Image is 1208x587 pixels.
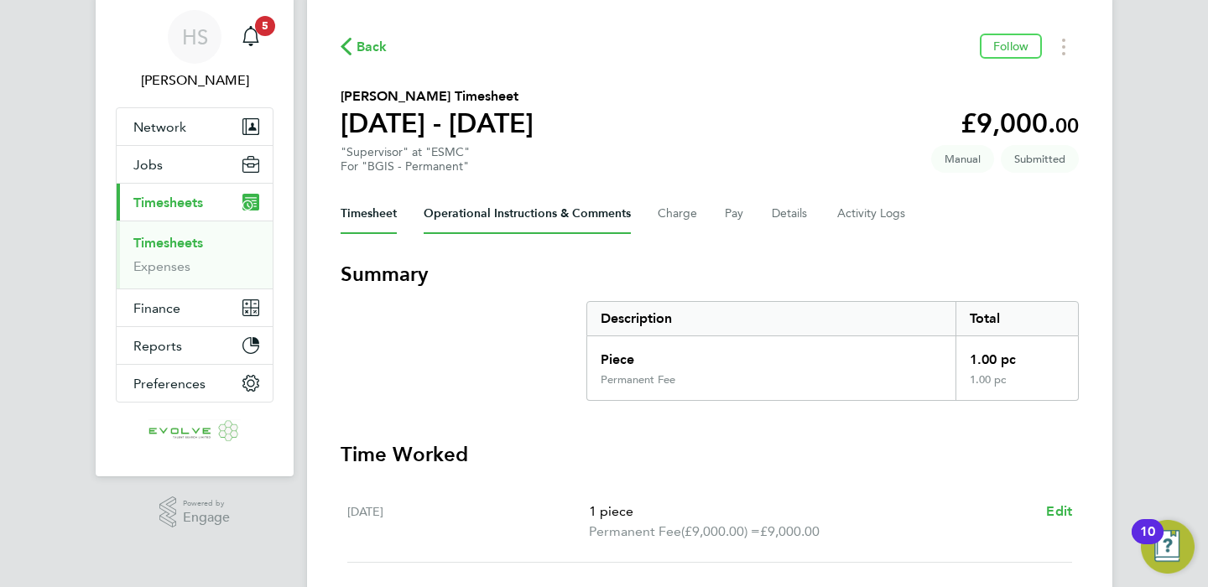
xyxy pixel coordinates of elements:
p: 1 piece [589,501,1033,522]
div: For "BGIS - Permanent" [341,159,470,174]
h1: [DATE] - [DATE] [341,106,534,140]
button: Follow [980,34,1042,59]
button: Preferences [117,365,273,402]
button: Pay [725,194,745,234]
button: Finance [117,289,273,326]
span: This timesheet was manually created. [931,145,994,173]
div: Total [955,302,1078,335]
span: 00 [1055,113,1079,138]
button: Operational Instructions & Comments [424,194,631,234]
div: 1.00 pc [955,373,1078,400]
a: Go to home page [116,419,273,446]
span: Reports [133,338,182,354]
button: Details [772,194,810,234]
button: Jobs [117,146,273,183]
span: HS [182,26,208,48]
h3: Summary [341,261,1079,288]
span: Permanent Fee [589,522,681,542]
button: Timesheet [341,194,397,234]
div: Summary [586,301,1079,401]
img: evolve-talent-logo-retina.png [148,419,241,446]
span: Preferences [133,376,206,392]
app-decimal: £9,000. [961,107,1079,139]
button: Reports [117,327,273,364]
span: Jobs [133,157,163,173]
div: Piece [587,336,955,373]
h2: [PERSON_NAME] Timesheet [341,86,534,106]
span: This timesheet is Submitted. [1001,145,1079,173]
span: Finance [133,300,180,316]
span: Back [357,37,388,57]
a: 5 [234,10,268,64]
span: (£9,000.00) = [681,523,760,539]
h3: Time Worked [341,441,1079,468]
div: "Supervisor" at "ESMC" [341,145,470,174]
div: Description [587,302,955,335]
span: Follow [993,39,1028,54]
span: Engage [183,511,230,525]
button: Timesheets Menu [1049,34,1079,60]
a: Timesheets [133,235,203,251]
a: Edit [1046,501,1072,522]
span: Edit [1046,503,1072,519]
span: Network [133,119,186,135]
div: 1.00 pc [955,336,1078,373]
span: £9,000.00 [760,523,820,539]
div: 10 [1140,532,1155,553]
div: Permanent Fee [601,373,675,387]
a: HS[PERSON_NAME] [116,10,273,91]
button: Back [341,36,388,57]
button: Charge [658,194,698,234]
a: Powered byEngage [159,496,231,528]
span: 5 [255,16,275,36]
button: Activity Logs [837,194,908,234]
div: [DATE] [347,501,589,542]
a: Expenses [133,258,190,274]
button: Network [117,108,273,145]
span: Powered by [183,496,230,511]
button: Timesheets [117,184,273,221]
span: Harri Smith [116,70,273,91]
span: Timesheets [133,195,203,210]
button: Open Resource Center, 10 new notifications [1141,520,1195,574]
div: Timesheets [117,221,273,288]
